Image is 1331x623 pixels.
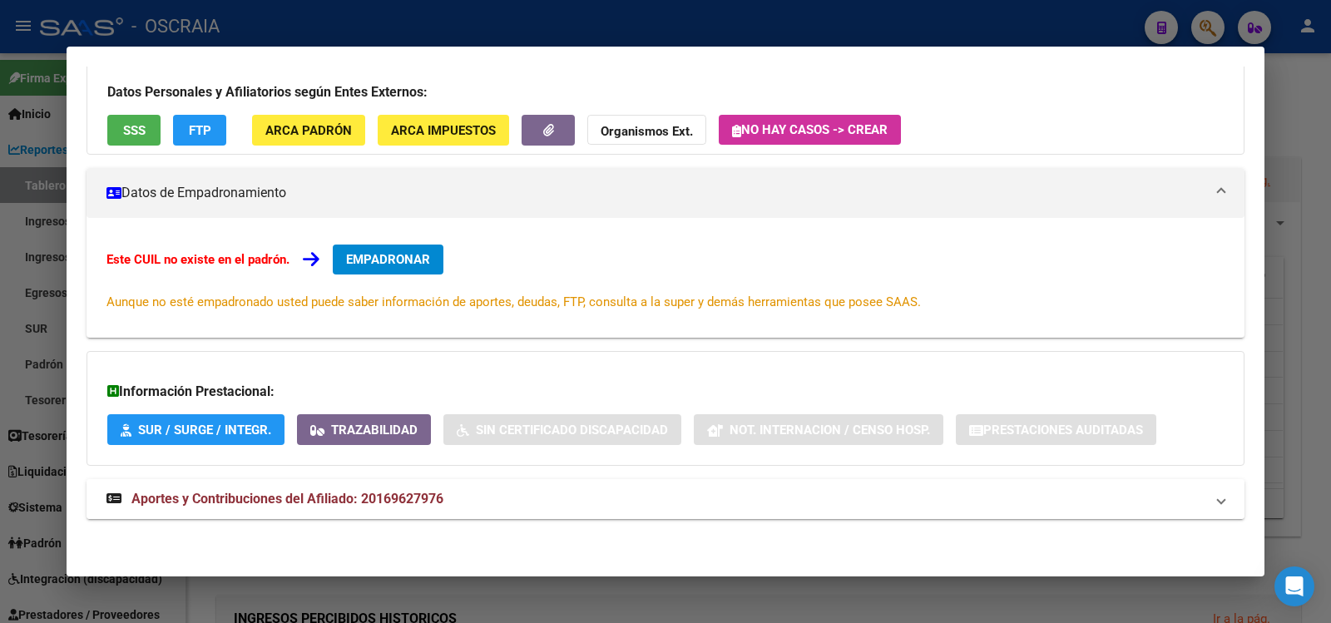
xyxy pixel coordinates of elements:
mat-expansion-panel-header: Aportes y Contribuciones del Afiliado: 20169627976 [87,479,1244,519]
button: Sin Certificado Discapacidad [443,414,681,445]
span: SUR / SURGE / INTEGR. [138,423,271,438]
span: Prestaciones Auditadas [983,423,1143,438]
h3: Información Prestacional: [107,382,1224,402]
div: Datos de Empadronamiento [87,218,1244,338]
strong: Organismos Ext. [601,124,693,139]
mat-expansion-panel-header: Datos de Empadronamiento [87,168,1244,218]
button: ARCA Padrón [252,115,365,146]
span: No hay casos -> Crear [732,122,888,137]
button: Prestaciones Auditadas [956,414,1156,445]
span: Not. Internacion / Censo Hosp. [730,423,930,438]
mat-panel-title: Datos de Empadronamiento [106,183,1205,203]
span: Aunque no esté empadronado usted puede saber información de aportes, deudas, FTP, consulta a la s... [106,294,921,309]
button: SUR / SURGE / INTEGR. [107,414,285,445]
h3: Datos Personales y Afiliatorios según Entes Externos: [107,82,1224,102]
span: Trazabilidad [331,423,418,438]
div: Open Intercom Messenger [1274,566,1314,606]
button: ARCA Impuestos [378,115,509,146]
button: EMPADRONAR [333,245,443,274]
button: SSS [107,115,161,146]
span: FTP [189,123,211,138]
button: Not. Internacion / Censo Hosp. [694,414,943,445]
button: FTP [173,115,226,146]
strong: Este CUIL no existe en el padrón. [106,252,289,267]
span: Sin Certificado Discapacidad [476,423,668,438]
button: No hay casos -> Crear [719,115,901,145]
span: SSS [123,123,146,138]
span: ARCA Padrón [265,123,352,138]
button: Organismos Ext. [587,115,706,146]
button: Trazabilidad [297,414,431,445]
span: EMPADRONAR [346,252,430,267]
span: Aportes y Contribuciones del Afiliado: 20169627976 [131,491,443,507]
span: ARCA Impuestos [391,123,496,138]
